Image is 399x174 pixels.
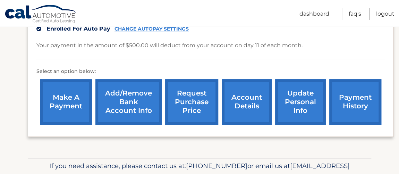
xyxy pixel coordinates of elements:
a: CHANGE AUTOPAY SETTINGS [114,26,189,32]
a: Add/Remove bank account info [95,79,162,125]
img: check.svg [36,26,41,31]
a: account details [222,79,272,125]
a: FAQ's [349,8,361,20]
span: Enrolled For Auto Pay [46,25,110,32]
a: update personal info [275,79,326,125]
a: Logout [376,8,394,20]
a: Dashboard [299,8,329,20]
a: request purchase price [165,79,218,125]
a: Cal Automotive [5,5,77,25]
p: Your payment in the amount of $500.00 will deduct from your account on day 11 of each month. [36,41,303,50]
p: Select an option below: [36,67,385,76]
a: make a payment [40,79,92,125]
span: [PHONE_NUMBER] [186,162,247,170]
a: payment history [329,79,381,125]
